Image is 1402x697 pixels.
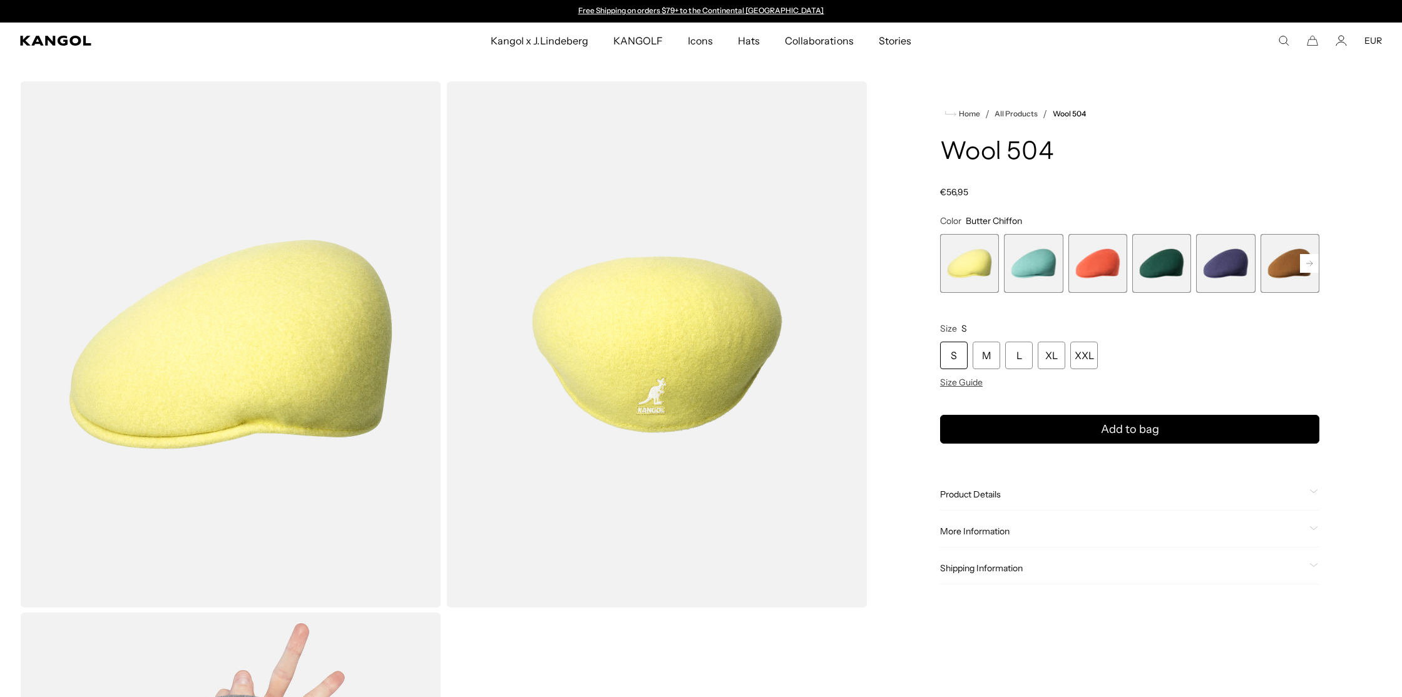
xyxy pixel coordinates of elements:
span: Icons [688,23,713,59]
summary: Search here [1278,35,1289,46]
a: Hats [725,23,772,59]
button: Cart [1307,35,1318,46]
span: S [961,323,967,334]
a: Kangol [20,36,325,46]
div: S [940,342,968,369]
a: Icons [675,23,725,59]
label: Hazy Indigo [1196,234,1255,293]
span: Shipping Information [940,562,1304,574]
h1: Wool 504 [940,139,1319,166]
div: L [1005,342,1033,369]
div: XL [1038,342,1065,369]
a: Wool 504 [1053,109,1086,118]
a: Collaborations [772,23,866,59]
label: Butter Chiffon [940,234,999,293]
span: More Information [940,526,1304,537]
label: Deep Emerald [1132,234,1191,293]
span: Color [940,215,961,226]
span: €56,95 [940,186,968,198]
div: XXL [1070,342,1098,369]
slideshow-component: Announcement bar [572,6,830,16]
a: Account [1336,35,1347,46]
div: 4 of 21 [1132,234,1191,293]
li: / [980,106,990,121]
a: KANGOLF [601,23,675,59]
div: 2 of 21 [1004,234,1063,293]
span: Kangol x J.Lindeberg [491,23,588,59]
a: All Products [995,109,1038,118]
button: Add to bag [940,415,1319,444]
span: Hats [738,23,760,59]
a: Stories [866,23,924,59]
div: 1 of 2 [572,6,830,16]
span: Size [940,323,957,334]
a: Free Shipping on orders $79+ to the Continental [GEOGRAPHIC_DATA] [578,6,824,15]
li: / [1038,106,1047,121]
span: Collaborations [785,23,853,59]
img: color-butter-chiffon [20,81,441,608]
div: M [973,342,1000,369]
div: 5 of 21 [1196,234,1255,293]
label: Aquatic [1004,234,1063,293]
img: color-butter-chiffon [446,81,867,608]
button: EUR [1364,35,1382,46]
span: Product Details [940,489,1304,500]
nav: breadcrumbs [940,106,1319,121]
div: 3 of 21 [1068,234,1127,293]
label: Rustic Caramel [1261,234,1319,293]
label: Coral Flame [1068,234,1127,293]
span: Home [956,109,980,118]
span: Size Guide [940,377,983,388]
div: 1 of 21 [940,234,999,293]
span: Butter Chiffon [966,215,1022,226]
span: KANGOLF [613,23,663,59]
span: Add to bag [1101,421,1159,438]
span: Stories [879,23,911,59]
div: Announcement [572,6,830,16]
a: Kangol x J.Lindeberg [478,23,601,59]
a: Home [945,108,980,120]
div: 6 of 21 [1261,234,1319,293]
